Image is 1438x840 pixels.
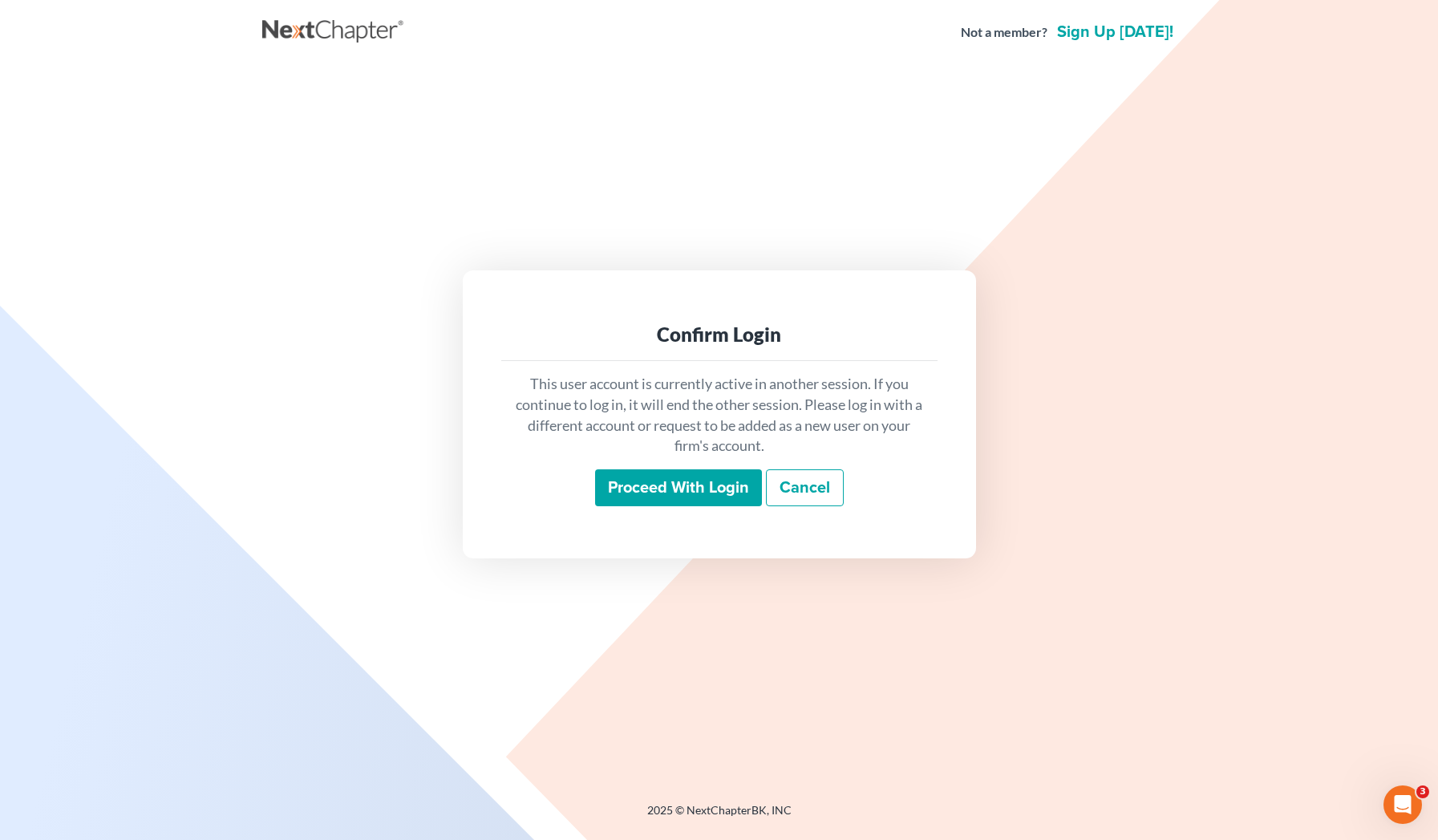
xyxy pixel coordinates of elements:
input: Proceed with login [595,469,762,506]
span: 3 [1416,785,1429,798]
p: This user account is currently active in another session. If you continue to log in, it will end ... [514,374,925,457]
div: 2025 © NextChapterBK, INC [262,802,1177,831]
strong: Not a member? [961,23,1047,42]
a: Cancel [766,469,844,506]
div: Confirm Login [514,322,925,347]
iframe: Intercom live chat [1383,785,1422,824]
a: Sign up [DATE]! [1054,24,1177,40]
